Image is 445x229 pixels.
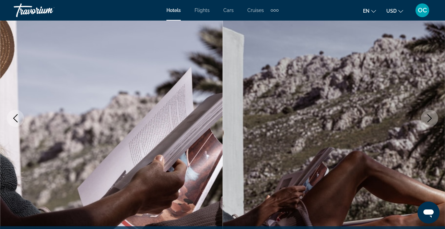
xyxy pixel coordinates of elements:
span: en [363,8,370,14]
a: Hotels [166,8,181,13]
button: Change language [363,6,376,16]
iframe: Button to launch messaging window [418,202,440,224]
a: Cruises [247,8,264,13]
a: Travorium [14,1,82,19]
button: Previous image [7,110,24,127]
button: Change currency [386,6,403,16]
a: Cars [223,8,234,13]
button: Extra navigation items [271,5,279,16]
a: Flights [195,8,210,13]
span: OC [418,7,427,14]
span: USD [386,8,397,14]
button: Next image [421,110,438,127]
button: User Menu [413,3,431,17]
